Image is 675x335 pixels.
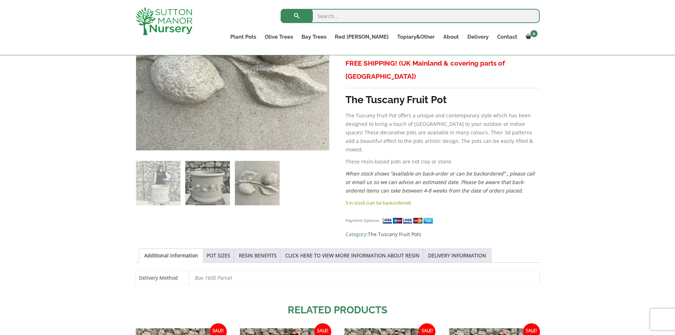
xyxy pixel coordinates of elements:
[345,57,539,83] h3: FREE SHIPPING! (UK Mainland & covering parts of [GEOGRAPHIC_DATA])
[195,271,534,284] p: Box 1600 Parcel
[345,157,539,166] p: These resin-based pots are not clay or stone.
[522,32,540,42] a: 0
[136,271,189,284] th: Delivery Method
[463,32,493,42] a: Delivery
[285,249,420,262] a: CLICK HERE TO VIEW MORE INFORMATION ABOUT RESIN
[439,32,463,42] a: About
[185,161,230,205] img: The Tuscany Fruit Pot 50 Colour Champagne - Image 2
[239,249,277,262] a: RESIN BENEFITS
[345,218,380,223] small: Payment Options:
[345,94,447,106] strong: The Tuscany Fruit Pot
[393,32,439,42] a: Topiary&Other
[144,249,198,262] a: Additional information
[281,9,540,23] input: Search...
[493,32,522,42] a: Contact
[136,271,540,285] table: Product Details
[136,7,192,35] img: logo
[345,170,535,194] em: When stock shows “available on back-order or can be backordered” , please call or email us so we ...
[530,30,538,37] span: 0
[136,303,540,318] h2: Related products
[235,161,279,205] img: The Tuscany Fruit Pot 50 Colour Champagne - Image 3
[428,249,486,262] a: DELIVERY INFORMATION
[368,231,421,238] a: The Tuscany Fruit Pots
[297,32,331,42] a: Bay Trees
[207,249,230,262] a: POT SIZES
[331,32,393,42] a: Red [PERSON_NAME]
[345,199,539,207] p: 5 in stock (can be backordered)
[260,32,297,42] a: Olive Trees
[226,32,260,42] a: Plant Pots
[345,111,539,154] p: The Tuscany Fruit Pot offers a unique and contemporary style which has been designed to bring a t...
[136,161,180,205] img: The Tuscany Fruit Pot 50 Colour Champagne
[382,217,435,224] img: payment supported
[345,230,539,239] span: Category:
